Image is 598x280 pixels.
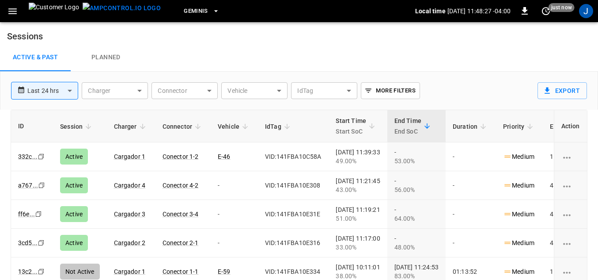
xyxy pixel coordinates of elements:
[336,115,378,137] span: Start TimeStart SoC
[503,152,534,161] p: Medium
[163,211,199,218] a: Conector 3-4
[37,267,46,276] div: copy
[218,153,231,160] a: E-46
[265,121,293,132] span: IdTag
[114,182,146,189] a: Cargador 4
[336,234,380,252] div: [DATE] 11:17:00
[543,229,590,257] td: 49.56 kWh
[503,181,534,190] p: Medium
[415,7,446,15] p: Local time
[163,239,199,246] a: Conector 2-1
[336,157,380,165] div: 49.00%
[561,181,580,190] div: charging session options
[503,210,534,219] p: Medium
[394,234,439,252] div: -
[180,3,223,20] button: Geminis
[446,229,496,257] td: -
[163,121,204,132] span: Connector
[18,239,38,246] a: 3cd5...
[184,6,208,16] span: Geminis
[543,142,590,171] td: 15.67 kWh
[163,268,199,275] a: Conector 1-1
[60,206,88,222] div: Active
[211,200,258,229] td: -
[561,152,580,161] div: charging session options
[114,121,148,132] span: Charger
[38,180,46,190] div: copy
[336,185,380,194] div: 43.00%
[503,238,534,248] p: Medium
[549,3,575,12] span: just now
[539,4,553,18] button: set refresh interval
[18,153,38,160] a: 332c...
[394,157,439,165] div: 53.00%
[503,267,534,276] p: Medium
[503,121,536,132] span: Priority
[114,153,146,160] a: Cargador 1
[336,205,380,223] div: [DATE] 11:19:21
[446,142,496,171] td: -
[60,177,88,193] div: Active
[561,210,580,219] div: charging session options
[258,142,329,171] td: VID:141FBA10C58A
[218,121,251,132] span: Vehicle
[336,148,380,165] div: [DATE] 11:39:33
[37,152,46,161] div: copy
[336,115,366,137] div: Start Time
[11,110,53,142] th: ID
[446,171,496,200] td: -
[60,149,88,165] div: Active
[394,176,439,194] div: -
[453,121,489,132] span: Duration
[37,238,46,248] div: copy
[394,115,421,137] div: End Time
[447,7,511,15] p: [DATE] 11:48:27 -04:00
[258,229,329,257] td: VID:141FBA10E316
[60,235,88,251] div: Active
[561,238,580,247] div: charging session options
[394,214,439,223] div: 64.00%
[336,243,380,252] div: 33.00%
[336,126,366,137] p: Start SoC
[163,153,199,160] a: Conector 1-2
[579,4,593,18] div: profile-icon
[394,126,421,137] p: End SoC
[71,43,141,72] a: Planned
[29,3,79,19] img: Customer Logo
[114,268,146,275] a: Cargador 1
[34,209,43,219] div: copy
[394,115,433,137] span: End TimeEnd SoC
[537,82,587,99] button: Export
[211,229,258,257] td: -
[336,176,380,194] div: [DATE] 11:21:45
[18,182,38,189] a: a767...
[218,268,231,275] a: E-59
[394,243,439,252] div: 48.00%
[258,171,329,200] td: VID:141FBA10E308
[336,214,380,223] div: 51.00%
[27,82,78,99] div: Last 24 hrs
[83,3,161,14] img: ampcontrol.io logo
[163,182,199,189] a: Conector 4-2
[394,185,439,194] div: 56.00%
[550,121,581,132] span: Energy
[60,121,94,132] span: Session
[543,171,590,200] td: 42.44 kWh
[60,264,100,280] div: Not Active
[394,205,439,223] div: -
[18,211,35,218] a: ff6e...
[543,200,590,229] td: 44.73 kWh
[114,239,146,246] a: Cargador 2
[114,211,146,218] a: Cargador 3
[361,82,420,99] button: More Filters
[258,200,329,229] td: VID:141FBA10E31E
[554,110,587,142] th: Action
[211,171,258,200] td: -
[561,267,580,276] div: charging session options
[446,200,496,229] td: -
[394,148,439,165] div: -
[18,268,38,275] a: 13c2...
